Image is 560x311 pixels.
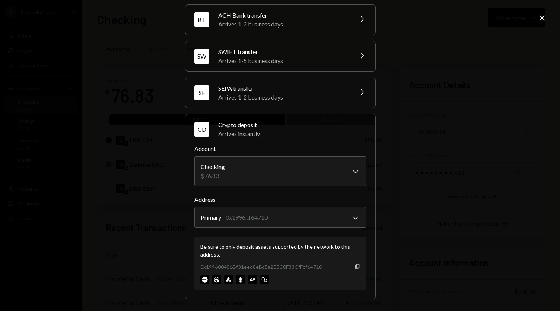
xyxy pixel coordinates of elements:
[200,275,209,284] img: base-mainnet
[194,144,366,290] div: CDCrypto depositArrives instantly
[194,156,366,186] button: Account
[194,207,366,228] button: Address
[194,85,209,100] div: SE
[194,122,209,137] div: CD
[226,213,268,222] div: 0x1996...f64710
[200,263,322,271] div: 0x199600486Bf31eed8eBc5a255C0F33CfFcf64710
[185,78,375,108] button: SESEPA transferArrives 1-2 business days
[218,56,349,65] div: Arrives 1-5 business days
[185,114,375,144] button: CDCrypto depositArrives instantly
[218,129,366,138] div: Arrives instantly
[218,84,349,93] div: SEPA transfer
[260,275,269,284] img: polygon-mainnet
[218,93,349,102] div: Arrives 1-2 business days
[200,243,360,258] div: Be sure to only deposit assets supported by the network to this address.
[218,20,349,29] div: Arrives 1-2 business days
[218,11,349,20] div: ACH Bank transfer
[236,275,245,284] img: ethereum-mainnet
[212,275,221,284] img: arbitrum-mainnet
[218,120,366,129] div: Crypto deposit
[194,195,366,204] label: Address
[185,5,375,35] button: BTACH Bank transferArrives 1-2 business days
[185,41,375,71] button: SWSWIFT transferArrives 1-5 business days
[224,275,233,284] img: avalanche-mainnet
[218,47,349,56] div: SWIFT transfer
[194,49,209,64] div: SW
[194,12,209,27] div: BT
[248,275,257,284] img: optimism-mainnet
[194,144,366,153] label: Account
